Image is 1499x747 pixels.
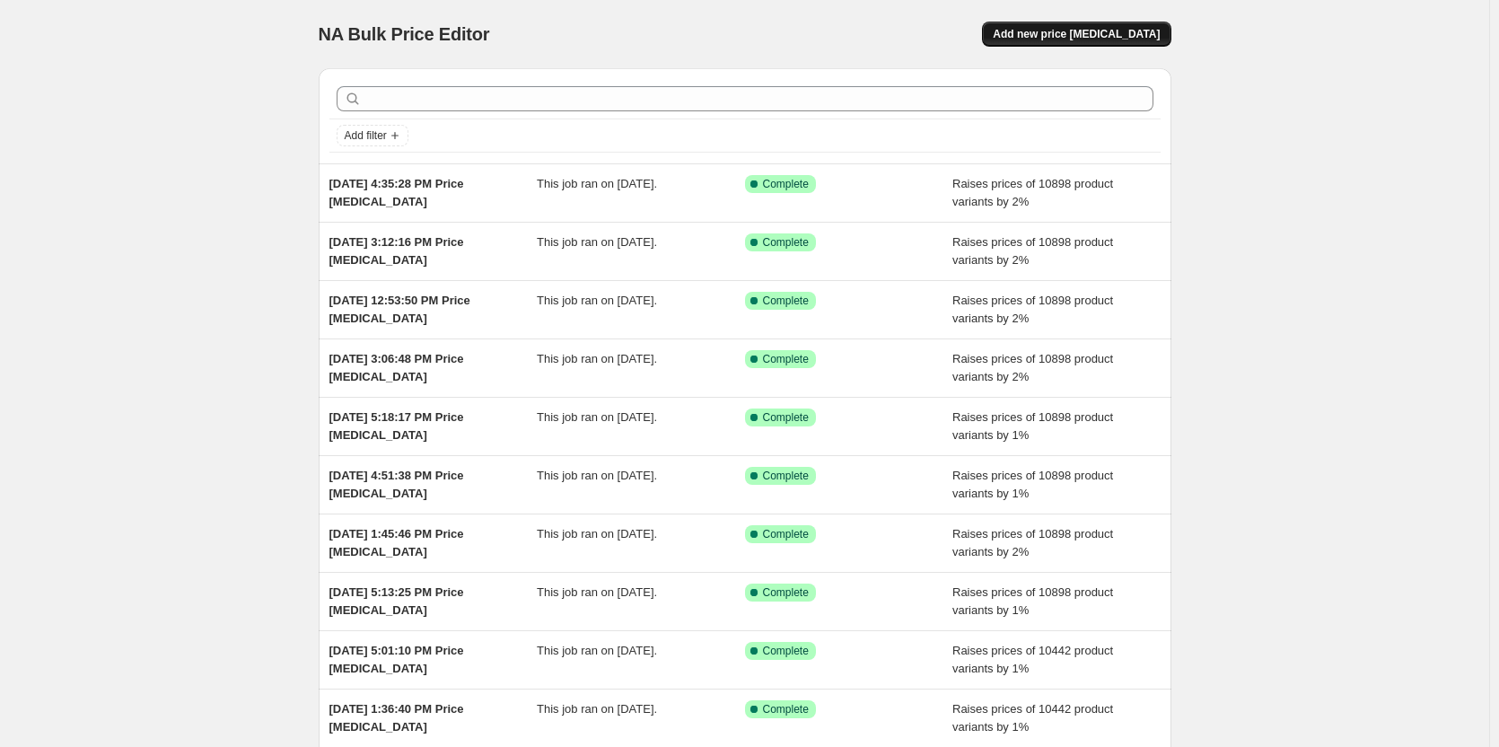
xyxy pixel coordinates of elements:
[329,527,464,558] span: [DATE] 1:45:46 PM Price [MEDICAL_DATA]
[329,585,464,617] span: [DATE] 5:13:25 PM Price [MEDICAL_DATA]
[537,644,657,657] span: This job ran on [DATE].
[763,294,809,308] span: Complete
[952,469,1113,500] span: Raises prices of 10898 product variants by 1%
[537,352,657,365] span: This job ran on [DATE].
[329,410,464,442] span: [DATE] 5:18:17 PM Price [MEDICAL_DATA]
[329,644,464,675] span: [DATE] 5:01:10 PM Price [MEDICAL_DATA]
[319,24,490,44] span: NA Bulk Price Editor
[952,294,1113,325] span: Raises prices of 10898 product variants by 2%
[952,644,1113,675] span: Raises prices of 10442 product variants by 1%
[537,585,657,599] span: This job ran on [DATE].
[763,644,809,658] span: Complete
[537,410,657,424] span: This job ran on [DATE].
[763,469,809,483] span: Complete
[952,585,1113,617] span: Raises prices of 10898 product variants by 1%
[952,527,1113,558] span: Raises prices of 10898 product variants by 2%
[952,177,1113,208] span: Raises prices of 10898 product variants by 2%
[329,235,464,267] span: [DATE] 3:12:16 PM Price [MEDICAL_DATA]
[329,294,470,325] span: [DATE] 12:53:50 PM Price [MEDICAL_DATA]
[763,585,809,600] span: Complete
[763,352,809,366] span: Complete
[952,352,1113,383] span: Raises prices of 10898 product variants by 2%
[537,235,657,249] span: This job ran on [DATE].
[763,410,809,425] span: Complete
[537,294,657,307] span: This job ran on [DATE].
[537,702,657,716] span: This job ran on [DATE].
[952,702,1113,734] span: Raises prices of 10442 product variants by 1%
[329,702,464,734] span: [DATE] 1:36:40 PM Price [MEDICAL_DATA]
[982,22,1170,47] button: Add new price [MEDICAL_DATA]
[763,235,809,250] span: Complete
[952,410,1113,442] span: Raises prices of 10898 product variants by 1%
[345,128,387,143] span: Add filter
[952,235,1113,267] span: Raises prices of 10898 product variants by 2%
[337,125,408,146] button: Add filter
[993,27,1160,41] span: Add new price [MEDICAL_DATA]
[537,177,657,190] span: This job ran on [DATE].
[537,469,657,482] span: This job ran on [DATE].
[763,527,809,541] span: Complete
[329,352,464,383] span: [DATE] 3:06:48 PM Price [MEDICAL_DATA]
[329,177,464,208] span: [DATE] 4:35:28 PM Price [MEDICAL_DATA]
[763,177,809,191] span: Complete
[763,702,809,716] span: Complete
[537,527,657,540] span: This job ran on [DATE].
[329,469,464,500] span: [DATE] 4:51:38 PM Price [MEDICAL_DATA]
